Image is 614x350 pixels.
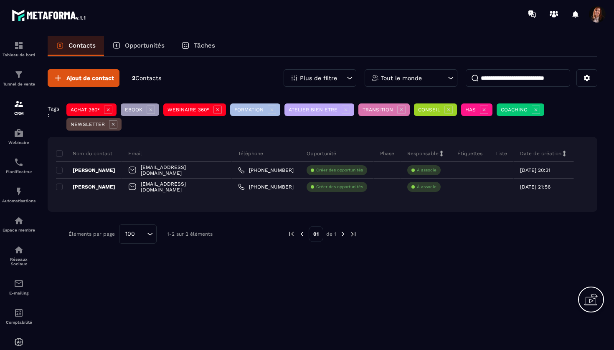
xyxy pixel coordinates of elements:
img: social-network [14,245,24,255]
img: formation [14,40,24,50]
span: 100 [122,229,138,239]
img: logo [12,8,87,23]
span: Contacts [135,75,161,81]
p: Planificateur [2,169,36,174]
a: Opportunités [104,36,173,56]
p: WEBINAIRE 360° [167,107,209,113]
img: automations [14,128,24,138]
p: HAS [465,107,476,113]
p: Éléments par page [69,231,115,237]
p: À associe [417,167,436,173]
input: Search for option [138,229,145,239]
p: Webinaire [2,140,36,145]
p: [PERSON_NAME] [56,167,115,174]
p: [DATE] 20:31 [520,167,551,173]
p: CONSEIL [418,107,440,113]
p: Plus de filtre [300,75,337,81]
p: Email [128,150,142,157]
a: [PHONE_NUMBER] [238,184,294,190]
p: Téléphone [238,150,263,157]
img: formation [14,99,24,109]
button: Ajout de contact [48,69,119,87]
a: social-networksocial-networkRéseaux Sociaux [2,239,36,272]
p: Espace membre [2,228,36,232]
p: de 1 [326,231,336,237]
p: À associe [417,184,436,190]
img: email [14,279,24,289]
p: Date de création [520,150,561,157]
a: automationsautomationsEspace membre [2,209,36,239]
a: emailemailE-mailing [2,272,36,302]
p: ATELIER BIEN ETRE [289,107,337,113]
p: TRANSITION [363,107,393,113]
a: formationformationTunnel de vente [2,63,36,93]
p: Tableau de bord [2,53,36,57]
p: EBOOK [125,107,142,113]
img: next [350,230,357,238]
img: formation [14,70,24,80]
p: E-mailing [2,291,36,295]
img: automations [14,216,24,226]
p: Tunnel de vente [2,82,36,86]
img: scheduler [14,157,24,167]
p: [PERSON_NAME] [56,184,115,190]
img: prev [298,230,306,238]
p: 2 [132,74,161,82]
p: COACHING [501,107,528,113]
p: Étiquettes [457,150,482,157]
a: Tâches [173,36,223,56]
p: Automatisations [2,199,36,203]
p: Liste [495,150,507,157]
img: prev [288,230,295,238]
a: accountantaccountantComptabilité [2,302,36,331]
p: Nom du contact [56,150,112,157]
div: Search for option [119,224,157,244]
p: Opportunité [307,150,336,157]
img: automations [14,186,24,196]
p: CRM [2,111,36,116]
p: Contacts [69,42,96,49]
span: Ajout de contact [66,74,114,82]
p: Tâches [194,42,215,49]
p: Réseaux Sociaux [2,257,36,266]
p: 1-2 sur 2 éléments [167,231,213,237]
p: ACHAT 360° [71,107,100,113]
p: 01 [309,226,323,242]
a: automationsautomationsAutomatisations [2,180,36,209]
p: Responsable [407,150,439,157]
a: formationformationTableau de bord [2,34,36,63]
img: automations [14,337,24,347]
a: automationsautomationsWebinaire [2,122,36,151]
p: [DATE] 21:56 [520,184,551,190]
p: Opportunités [125,42,165,49]
p: NEWSLETTER [71,121,105,127]
img: accountant [14,308,24,318]
p: Phase [380,150,394,157]
a: Contacts [48,36,104,56]
p: Créer des opportunités [316,184,363,190]
p: Tout le monde [381,75,422,81]
a: formationformationCRM [2,93,36,122]
a: [PHONE_NUMBER] [238,167,294,174]
p: FORMATION [234,107,264,113]
p: Tags : [48,106,62,118]
img: next [339,230,347,238]
p: Créer des opportunités [316,167,363,173]
p: Comptabilité [2,320,36,325]
a: schedulerschedulerPlanificateur [2,151,36,180]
